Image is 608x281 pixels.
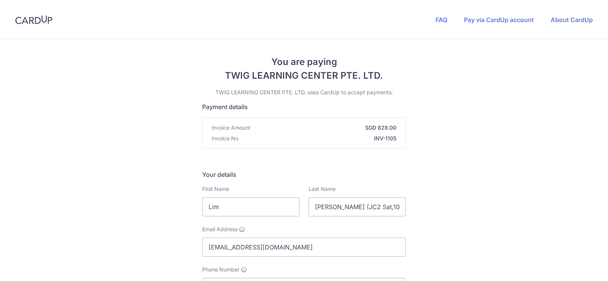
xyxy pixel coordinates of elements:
span: Invoice Amount [212,124,250,132]
strong: SGD 828.00 [253,124,396,132]
span: Phone Number [202,266,239,273]
strong: INV-1105 [241,135,396,142]
h5: Your details [202,170,406,179]
input: Last name [309,197,406,216]
input: Email address [202,238,406,257]
p: TWIG LEARNING CENTER PTE. LTD. uses CardUp to accept payments. [202,89,406,96]
a: FAQ [435,16,447,24]
label: First Name [202,185,229,193]
a: About CardUp [551,16,593,24]
input: First name [202,197,299,216]
span: You are paying [202,55,406,69]
img: CardUp [15,15,52,24]
a: Pay via CardUp account [464,16,534,24]
span: Invoice No [212,135,238,142]
span: TWIG LEARNING CENTER PTE. LTD. [202,69,406,83]
label: Last Name [309,185,336,193]
span: Email Address [202,225,237,233]
h5: Payment details [202,102,406,111]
